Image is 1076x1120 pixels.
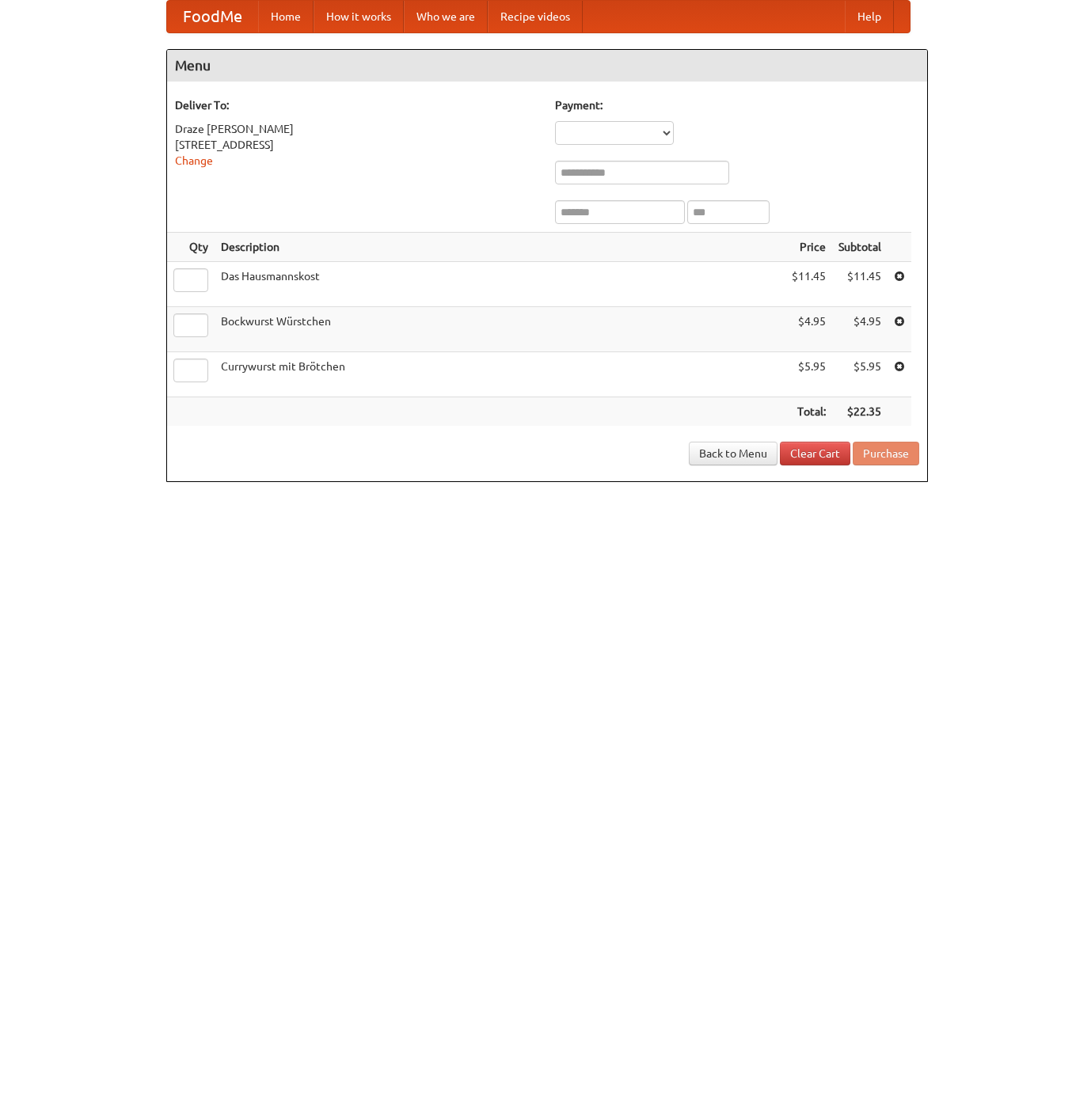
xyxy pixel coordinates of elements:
[689,442,778,465] a: Back to Menu
[785,233,832,262] th: Price
[832,233,888,262] th: Subtotal
[832,262,888,307] td: $11.45
[167,50,927,82] h4: Menu
[785,262,832,307] td: $11.45
[785,352,832,397] td: $5.95
[175,121,539,137] div: Draze [PERSON_NAME]
[167,233,215,262] th: Qty
[215,233,785,262] th: Description
[785,307,832,352] td: $4.95
[314,1,404,32] a: How it works
[258,1,314,32] a: Home
[785,397,832,427] th: Total:
[215,352,785,397] td: Currywurst mit Brötchen
[175,154,213,167] a: Change
[175,137,539,153] div: [STREET_ADDRESS]
[167,1,258,32] a: FoodMe
[488,1,583,32] a: Recipe videos
[555,97,919,113] h5: Payment:
[832,352,888,397] td: $5.95
[832,307,888,352] td: $4.95
[175,97,539,113] h5: Deliver To:
[832,397,888,427] th: $22.35
[853,442,919,465] button: Purchase
[215,307,785,352] td: Bockwurst Würstchen
[404,1,488,32] a: Who we are
[215,262,785,307] td: Das Hausmannskost
[780,442,850,465] a: Clear Cart
[845,1,894,32] a: Help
